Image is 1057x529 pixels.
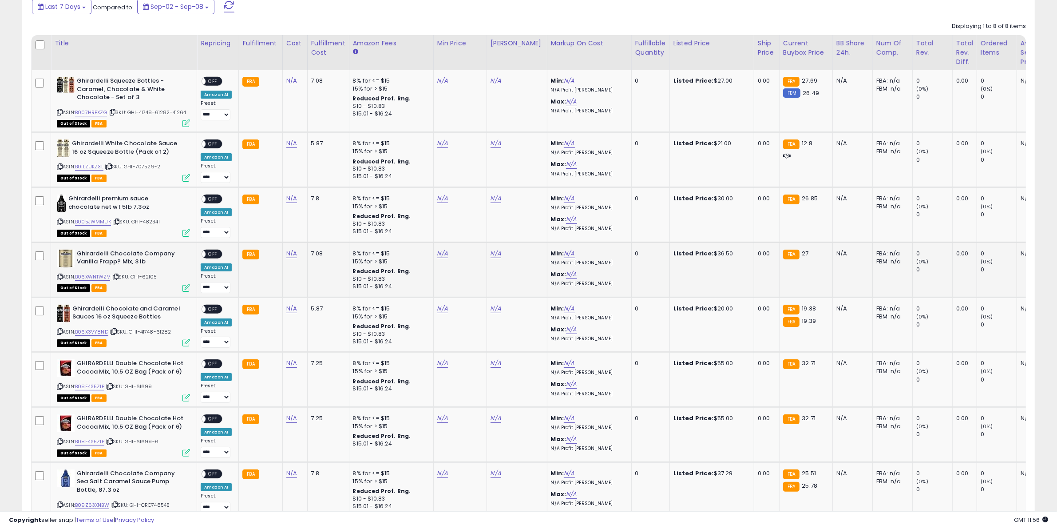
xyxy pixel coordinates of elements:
[353,165,427,173] div: $10 - $10.83
[802,249,808,258] span: 27
[353,250,427,258] div: 8% for <= $15
[876,313,906,321] div: FBM: n/a
[635,39,666,57] div: Fulfillable Quantity
[286,194,297,203] a: N/A
[551,380,566,388] b: Max:
[981,313,993,320] small: (0%)
[491,249,501,258] a: N/A
[783,250,800,259] small: FBA
[916,305,952,313] div: 0
[564,469,574,478] a: N/A
[551,270,566,278] b: Max:
[673,77,747,85] div: $27.00
[952,22,1026,31] div: Displaying 1 to 8 of 8 items
[758,359,772,367] div: 0.00
[956,139,970,147] div: 0.00
[57,120,90,127] span: All listings that are currently out of stock and unavailable for purchase on Amazon
[57,250,75,267] img: 41WRYac12UL._SL40_.jpg
[57,139,190,181] div: ASIN:
[551,97,566,106] b: Max:
[437,139,448,148] a: N/A
[286,249,297,258] a: N/A
[673,359,714,367] b: Listed Price:
[836,250,866,258] div: N/A
[311,250,342,258] div: 7.08
[75,438,104,445] a: B08F4S5Z1P
[353,39,430,48] div: Amazon Fees
[916,195,952,203] div: 0
[981,266,1017,274] div: 0
[311,195,342,203] div: 7.8
[242,139,259,149] small: FBA
[201,153,232,161] div: Amazon AI
[91,284,107,292] span: FBA
[57,77,75,93] img: 51fg8V8bw4L._SL40_.jpg
[547,35,631,70] th: The percentage added to the cost of goods (COGS) that forms the calculator for Min & Max prices.
[635,195,663,203] div: 0
[437,249,448,258] a: N/A
[72,139,180,158] b: Ghirardelli White Chocolate Sauce 16 oz Squeeze Bottle (Pack of 2)
[981,203,993,210] small: (0%)
[201,263,232,271] div: Amazon AI
[981,305,1017,313] div: 0
[106,383,152,390] span: | SKU: GHI-61699
[353,313,427,321] div: 15% for > $15
[566,490,577,499] a: N/A
[916,85,929,92] small: (0%)
[566,215,577,224] a: N/A
[956,39,973,67] div: Total Rev. Diff.
[353,85,427,93] div: 15% for > $15
[564,194,574,203] a: N/A
[242,39,278,48] div: Fulfillment
[876,258,906,266] div: FBM: n/a
[242,250,259,259] small: FBA
[93,3,134,12] span: Compared to:
[242,359,259,369] small: FBA
[1021,359,1050,367] div: N/A
[201,91,232,99] div: Amazon AI
[105,163,160,170] span: | SKU: GHI-707529-2
[437,414,448,423] a: N/A
[802,76,817,85] span: 27.69
[916,39,949,57] div: Total Rev.
[981,211,1017,219] div: 0
[783,39,829,57] div: Current Buybox Price
[353,322,411,330] b: Reduced Prof. Rng.
[551,304,564,313] b: Min:
[635,359,663,367] div: 0
[353,212,411,220] b: Reduced Prof. Rng.
[115,516,154,524] a: Privacy Policy
[802,139,812,147] span: 12.8
[57,175,90,182] span: All listings that are currently out of stock and unavailable for purchase on Amazon
[876,85,906,93] div: FBM: n/a
[566,380,577,389] a: N/A
[673,250,747,258] div: $36.50
[491,414,501,423] a: N/A
[673,359,747,367] div: $55.00
[551,205,625,211] p: N/A Profit [PERSON_NAME]
[491,469,501,478] a: N/A
[112,218,160,225] span: | SKU: GHI-482341
[758,250,772,258] div: 0.00
[876,77,906,85] div: FBA: n/a
[353,220,427,228] div: $10 - $10.83
[635,305,663,313] div: 0
[916,156,952,164] div: 0
[353,77,427,85] div: 8% for <= $15
[876,139,906,147] div: FBA: n/a
[803,89,819,97] span: 26.49
[150,2,203,11] span: Sep-02 - Sep-08
[783,195,800,204] small: FBA
[242,195,259,204] small: FBA
[91,230,107,237] span: FBA
[75,273,110,281] a: B06XWNTWZV
[286,414,297,423] a: N/A
[201,163,232,183] div: Preset:
[75,383,104,390] a: B08F4S5Z1P
[876,39,909,57] div: Num of Comp.
[75,328,108,336] a: B06X3VY8ND
[564,249,574,258] a: N/A
[437,39,483,48] div: Min Price
[673,304,714,313] b: Listed Price:
[551,281,625,287] p: N/A Profit [PERSON_NAME]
